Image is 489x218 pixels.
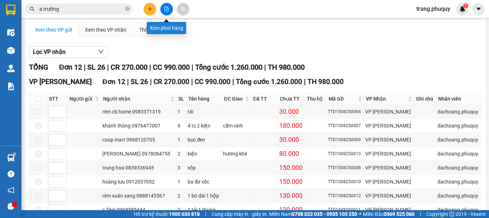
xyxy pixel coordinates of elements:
td: VP Hà Huy Tập [364,119,415,133]
th: Chưa TT [278,93,305,105]
span: | [205,210,206,218]
span: TH 980.000 [308,78,344,86]
span: Cung cấp máy in - giấy in: [212,210,267,218]
span: VP [PERSON_NAME] [29,78,92,86]
button: plus [144,3,156,15]
span: | [232,78,234,86]
span: | [149,63,151,71]
div: kiện [188,150,221,158]
div: 2 [178,150,185,158]
div: dachoang.phuquy [437,178,480,186]
div: Xem theo VP gửi [35,26,72,34]
div: khánh thông 0976477007 [102,122,175,130]
span: CR 270.000 [111,63,147,71]
span: | [127,78,129,86]
span: VP Nhận [366,95,407,103]
div: rèm xuân sang 0888145567 [102,192,175,200]
td: VP Hà Huy Tập [364,105,415,119]
img: warehouse-icon [7,47,15,54]
span: | [191,78,193,86]
span: CC 990.000 [153,63,190,71]
strong: 1900 633 818 [169,211,200,217]
th: Thu hộ [305,93,327,105]
span: down [98,49,104,55]
span: SL 26 [87,63,105,71]
div: 4 ts 2 kiện [188,122,221,130]
span: Đơn 12 [59,63,82,71]
div: 180.000 [279,121,304,131]
td: TTD1508250009 [327,133,364,147]
td: TTD1508250012 [327,189,364,203]
input: Tìm tên, số ĐT hoặc mã đơn [39,5,124,13]
div: TTD1508250013 [328,150,362,157]
td: TTD1508250008 [327,161,364,175]
span: file-add [164,6,169,11]
div: VP [PERSON_NAME] [365,150,413,158]
div: dachoang.phuquy [437,150,480,158]
td: TTD1508250011 [327,203,364,217]
button: file-add [160,3,173,15]
span: | [304,78,306,86]
span: close-circle [125,6,130,13]
th: Đã TT [251,93,278,105]
span: TỔNG [29,63,48,71]
td: TTD1508250007 [327,119,364,133]
td: VP Hà Huy Tập [364,175,415,189]
span: Người gửi [69,95,94,103]
div: cẩm vịnh [223,122,250,130]
span: SL 26 [131,78,148,86]
span: Mã GD [329,95,356,103]
button: aim [177,3,189,15]
span: | [84,63,86,71]
span: Miền Bắc [363,210,415,218]
div: TTD1508250007 [328,122,362,129]
td: TTD1508250010 [327,175,364,189]
div: ba đơ sốc [188,178,221,186]
span: Hỗ trợ kỹ thuật: [134,210,200,218]
div: dachoang.phuquy [437,136,480,144]
span: TH 980.000 [268,63,305,71]
span: Tổng cước 1.260.000 [195,63,262,71]
sup: 1 [14,153,16,155]
span: | [107,63,109,71]
th: SL [176,93,187,105]
div: dachoang.phuquy [437,164,480,172]
div: c Tâm 0968585444 [102,206,175,214]
span: Lọc VP nhận [33,47,66,56]
span: close-circle [125,6,130,11]
span: Người nhận [103,95,169,103]
div: TTD1508250012 [328,193,362,199]
div: 1 [178,136,185,144]
span: search [30,6,35,11]
div: VP [PERSON_NAME] [365,192,413,200]
div: TTD1508250008 [328,164,362,171]
span: | [264,63,266,71]
div: VP [PERSON_NAME] [365,136,413,144]
th: STT [47,93,68,105]
td: VP Hà Huy Tập [364,189,415,203]
div: VP [PERSON_NAME] [365,164,413,172]
td: VP Hà Huy Tập [364,133,415,147]
sup: 1 [463,3,468,8]
button: Lọc VP nhận [29,46,108,58]
span: message [8,203,14,210]
td: TTD1508250004 [327,105,364,119]
div: 30.000 [279,107,304,117]
div: Xem theo VP nhận [85,26,126,34]
span: CC 990.000 [195,78,231,86]
div: VP [PERSON_NAME] [365,206,413,214]
img: logo-vxr [6,5,15,15]
span: aim [180,6,185,11]
div: VP [PERSON_NAME] [365,122,413,130]
img: icon-new-feature [459,6,466,12]
span: Đơn 12 [102,78,125,86]
th: Nhân viên [436,93,481,105]
span: Miền Nam [269,210,357,218]
div: 1 [178,108,185,116]
th: Ghi chú [414,93,436,105]
div: TTD1508250010 [328,178,362,185]
div: tải [188,108,221,116]
span: copyright [449,212,454,217]
span: trang.phuquy [411,4,456,13]
span: 1 [464,3,467,8]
